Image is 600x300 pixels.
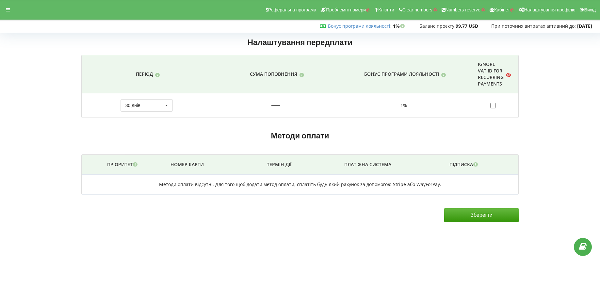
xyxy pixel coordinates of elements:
h2: Налаштування передплати [81,34,519,51]
th: Платіжна система [311,155,425,175]
strong: [DATE] [577,23,592,29]
span: Клієнти [378,7,394,12]
span: Реферальна програма [268,7,316,12]
th: Підписка [425,155,505,175]
span: Проблемні номери [326,7,366,12]
input: Зберегти [444,208,519,222]
p: Ignore VAT Id for recurring payments [478,61,504,87]
th: Термін дії [247,155,311,175]
span: Numbers reserve [446,7,480,12]
span: Вихід [584,7,596,12]
i: Гроші будуть списані з активної карти з найвищим пріоритетом(чим більше цифра - тим вище пріорите... [133,161,138,166]
div: 1% [346,102,462,109]
th: Номер карти [165,155,247,175]
span: Clear numbers [402,7,432,12]
span: При поточних витратах активний до: [491,23,576,29]
div: 30 днів [125,103,140,108]
i: Після оформлення підписки, за чотири дні до очікуваного кінця коштів відбудеться списання з прив'... [473,161,478,166]
strong: 99,77 USD [456,23,478,29]
p: Період [136,71,153,77]
span: Кабінет [494,7,510,12]
strong: 1% [393,23,406,29]
span: Баланс проєкту: [419,23,456,29]
p: Бонус програми лояльності [364,71,439,77]
th: Пріоритет [82,155,165,175]
a: Бонус програми лояльності [328,23,390,29]
span: Налаштування профілю [524,7,575,12]
p: Сума поповнення [250,71,297,77]
h2: Методи оплати [81,131,519,141]
td: Методи оплати відсутні. Для того щоб додати метод оплати, сплатіть будь-який рахунок за допомогою... [82,175,518,195]
span: : [328,23,392,29]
